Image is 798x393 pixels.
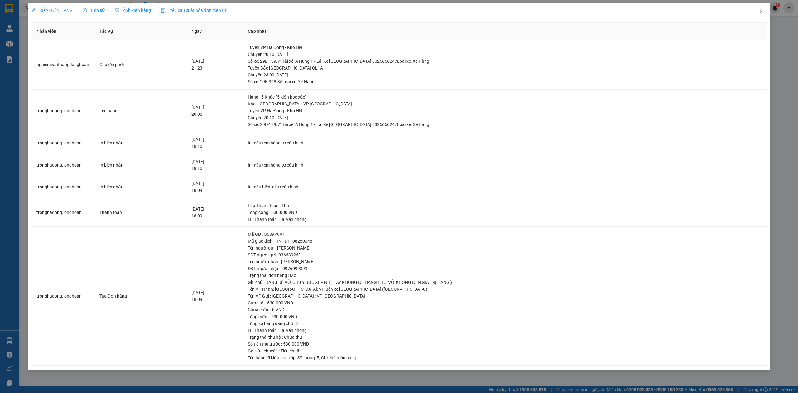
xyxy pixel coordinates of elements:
[99,61,181,68] div: Chuyển phơi
[99,107,181,114] div: Lên hàng
[243,23,767,40] th: Cập nhật
[191,206,238,219] div: [DATE] 18:09
[31,90,94,132] td: tronghadong.longhoan
[248,202,762,209] div: Loại thanh toán : Thu
[99,139,181,146] div: In biên nhận
[248,100,762,107] div: Kho : [GEOGRAPHIC_DATA] : VP [GEOGRAPHIC_DATA]
[31,198,94,227] td: tronghadong.longhoan
[31,8,73,13] span: SỬA ĐƠN HÀNG
[94,23,187,40] th: Tác Vụ
[248,313,762,320] div: Tổng cước : 530.000 VND
[317,355,319,360] span: 5
[186,23,243,40] th: Ngày
[248,107,762,128] div: Tuyến : VP Hà Đông - Kho HN Chuyến: 20:10 [DATE] Số xe: 29E-139.71 Tài xế: A Hùng 17 Lái Xe [GEOG...
[31,8,36,12] span: edit
[161,8,166,13] img: icon
[248,216,762,223] div: HT Thanh toán : Tại văn phòng
[248,299,762,306] div: Cước rồi : 530.000 VND
[248,94,762,100] div: Hàng : 5 Khác (5 kiện bọc xốp)
[191,180,238,194] div: [DATE] 18:09
[115,8,151,13] span: Ảnh kiện hàng
[248,272,762,279] div: Trạng thái đơn hàng : Mới
[248,251,762,258] div: SĐT người gửi : 0366392681
[248,162,762,168] div: In mẫu tem hàng tự cấu hình
[248,245,762,251] div: Tên người gửi : [PERSON_NAME]
[759,9,764,14] span: close
[83,8,87,12] span: clock-circle
[248,139,762,146] div: In mẫu tem hàng tự cấu hình
[248,265,762,272] div: SĐT người nhận : 0976099099
[31,176,94,198] td: tronghadong.longhoan
[248,183,762,190] div: In mẫu biên lai tự cấu hình
[248,320,762,327] div: Tổng số hàng đang chờ : 5
[115,8,119,12] span: picture
[248,231,762,238] div: Mã GD : Q689V9V1
[83,8,105,13] span: Lịch sử
[248,44,762,65] div: Tuyến : VP Hà Đông - Kho HN Chuyến: 20:10 [DATE] Số xe: 29E-139.71 Tài xế: A Hùng 17 Lái Xe [GEOG...
[267,355,296,360] span: 5 kiện bọc xốp
[99,162,181,168] div: In biên nhận
[248,65,762,85] div: Tuyến : Bắc [GEOGRAPHIC_DATA] QL1A Chuyến: 23:00 [DATE] Số xe: 29E-368.35 Loại xe: Xe Hàng
[248,354,762,361] div: Tên hàng: , Số lượng: , Ghi chú món hàng:
[191,58,238,71] div: [DATE] 21:23
[248,209,762,216] div: Tổng cộng : 530.000 VND
[99,293,181,299] div: Tạo Đơn hàng
[248,293,762,299] div: Tên VP Gửi : [GEOGRAPHIC_DATA] : VP [GEOGRAPHIC_DATA]
[248,327,762,334] div: HT Thanh toán : Tại văn phòng
[752,3,770,21] button: Close
[191,158,238,172] div: [DATE] 18:10
[248,306,762,313] div: Chưa cước : 0 VND
[31,154,94,176] td: tronghadong.longhoan
[248,258,762,265] div: Tên người nhận : [PERSON_NAME]
[99,183,181,190] div: In biên nhận
[248,347,762,354] div: Gói vận chuyển : Tiêu chuẩn
[31,23,94,40] th: Nhân viên
[248,279,762,286] div: Ghi chú : HÀNG DỄ VỠ CHÚ Ý BỐC XẾP NHẸ TAY KHÔNG ĐÈ HÀNG ( HƯ VỠ KHÔNG ĐỀN GIÁ TRỊ HÀNG )
[161,8,227,13] span: Yêu cầu xuất hóa đơn điện tử
[191,289,238,303] div: [DATE] 18:09
[31,227,94,366] td: tronghadong.longhoan
[248,341,762,347] div: Số tiền thu trước : 530.000 VND
[248,286,762,293] div: Tên VP Nhận: [GEOGRAPHIC_DATA]: VP Bến xe [GEOGRAPHIC_DATA] ([GEOGRAPHIC_DATA])
[191,104,238,118] div: [DATE] 20:08
[99,209,181,216] div: Thanh toán
[248,238,762,245] div: Mã giao dịch : HNHD1108250048
[248,334,762,341] div: Trạng thái thu hộ : Chưa thu
[31,40,94,90] td: nghiemvanthang.longhoan
[191,136,238,150] div: [DATE] 18:10
[31,132,94,154] td: tronghadong.longhoan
